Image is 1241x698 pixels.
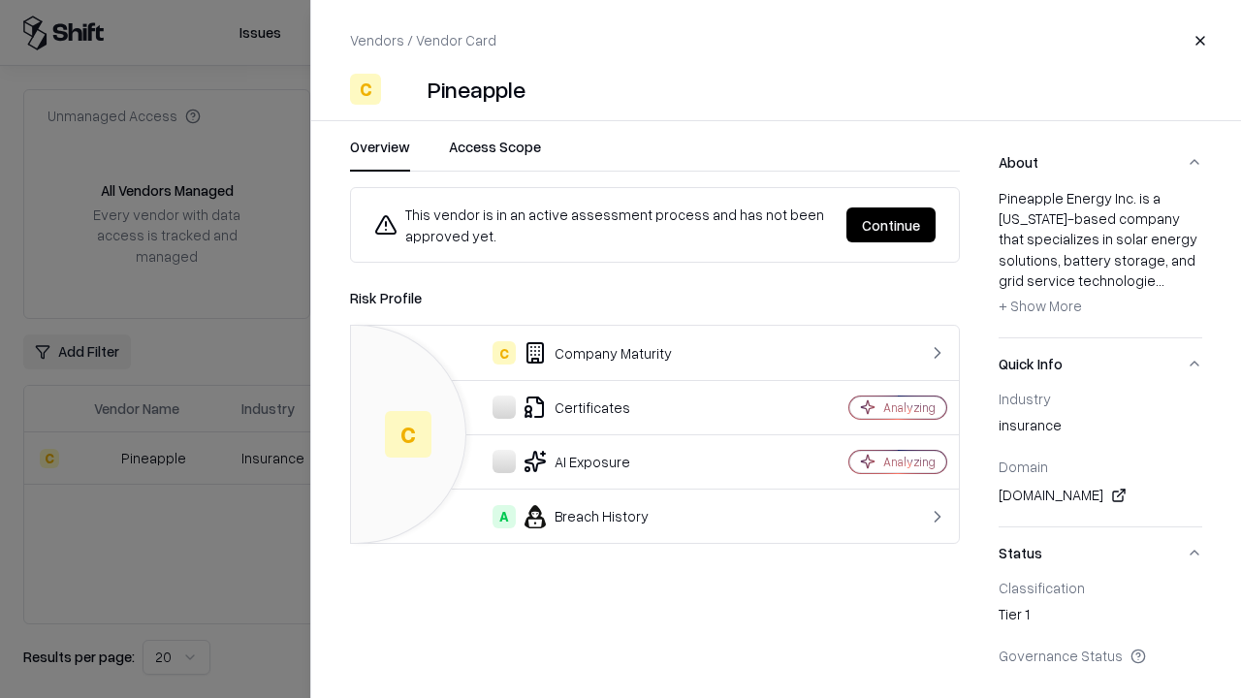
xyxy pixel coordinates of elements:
button: Overview [350,137,410,172]
div: C [385,411,431,458]
div: Risk Profile [350,286,960,309]
button: Continue [846,207,936,242]
div: Tier 1 [999,604,1202,631]
div: C [493,341,516,365]
span: + Show More [999,297,1082,314]
button: Access Scope [449,137,541,172]
div: Analyzing [883,399,936,416]
div: Breach History [366,505,781,528]
div: Certificates [366,396,781,419]
div: This vendor is in an active assessment process and has not been approved yet. [374,204,831,246]
button: Status [999,527,1202,579]
div: Quick Info [999,390,1202,526]
div: [DOMAIN_NAME] [999,484,1202,507]
img: Pineapple [389,74,420,105]
div: Domain [999,458,1202,475]
button: Quick Info [999,338,1202,390]
div: Pineapple [428,74,525,105]
button: + Show More [999,291,1082,322]
button: About [999,137,1202,188]
div: Analyzing [883,454,936,470]
div: A [493,505,516,528]
div: Company Maturity [366,341,781,365]
div: About [999,188,1202,337]
div: Governance Status [999,647,1202,664]
p: Vendors / Vendor Card [350,30,496,50]
span: ... [1156,271,1164,289]
div: Classification [999,579,1202,596]
div: insurance [999,415,1202,442]
div: AI Exposure [366,450,781,473]
div: Pineapple Energy Inc. is a [US_STATE]-based company that specializes in solar energy solutions, b... [999,188,1202,322]
div: C [350,74,381,105]
div: Industry [999,390,1202,407]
